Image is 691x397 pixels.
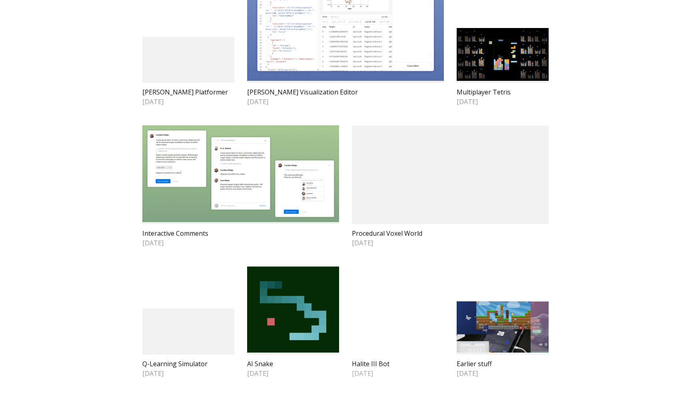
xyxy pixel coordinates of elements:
[457,88,549,96] h2: Multiplayer Tetris
[247,97,444,106] span: [DATE]
[142,125,339,247] a: Interactive CommentsInteractive Comments[DATE]
[142,229,339,238] h2: Interactive Comments
[352,229,549,238] h2: Procedural Voxel World
[142,309,234,378] a: Q-Learning Simulator[DATE]
[247,369,339,378] span: [DATE]
[457,359,549,368] h2: Earlier stuff
[457,28,549,106] a: Multiplayer TetrisMultiplayer Tetris[DATE]
[142,37,234,106] a: [PERSON_NAME] Platformer[DATE]
[247,359,339,368] h2: AI Snake
[457,28,549,81] img: Multiplayer Tetris
[247,267,339,378] a: AI SnakeAI Snake[DATE]
[457,301,549,353] img: Earlier stuff
[142,239,339,247] span: [DATE]
[247,88,444,96] h2: [PERSON_NAME] Visualization Editor
[457,369,549,378] span: [DATE]
[352,359,444,368] h2: Halite III Bot
[142,88,234,96] h2: [PERSON_NAME] Platformer
[352,309,444,378] a: Halite III Bot[DATE]
[352,239,549,247] span: [DATE]
[142,359,234,368] h2: Q-Learning Simulator
[352,369,444,378] span: [DATE]
[352,126,549,247] a: Procedural Voxel World[DATE]
[457,97,549,106] span: [DATE]
[142,369,234,378] span: [DATE]
[247,267,339,353] img: AI Snake
[457,301,549,378] a: Earlier stuffEarlier stuff[DATE]
[142,97,234,106] span: [DATE]
[142,125,339,222] img: Interactive Comments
